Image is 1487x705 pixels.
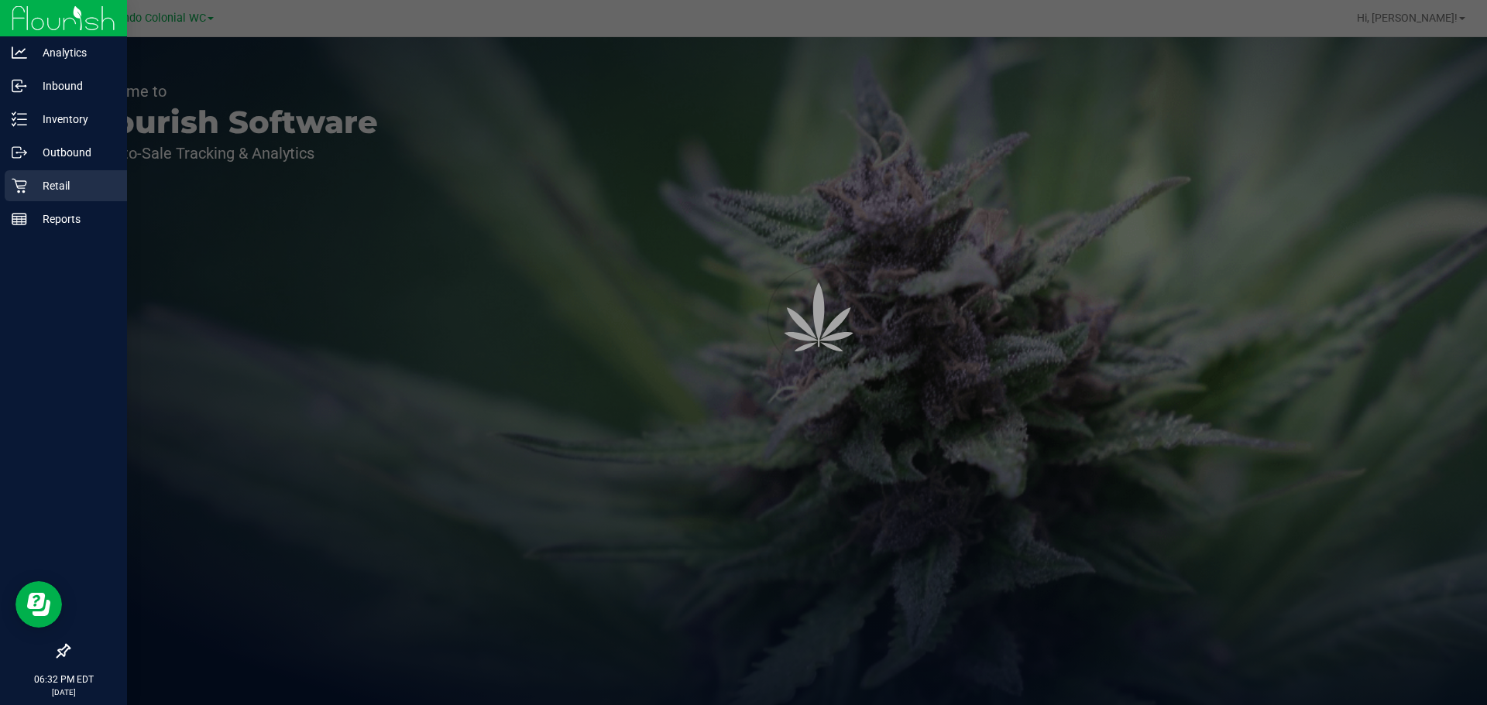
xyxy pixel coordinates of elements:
[27,77,120,95] p: Inbound
[12,45,27,60] inline-svg: Analytics
[12,111,27,127] inline-svg: Inventory
[12,211,27,227] inline-svg: Reports
[27,143,120,162] p: Outbound
[27,176,120,195] p: Retail
[12,145,27,160] inline-svg: Outbound
[27,210,120,228] p: Reports
[12,78,27,94] inline-svg: Inbound
[27,43,120,62] p: Analytics
[12,178,27,193] inline-svg: Retail
[7,686,120,698] p: [DATE]
[15,581,62,628] iframe: Resource center
[27,110,120,128] p: Inventory
[7,672,120,686] p: 06:32 PM EDT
